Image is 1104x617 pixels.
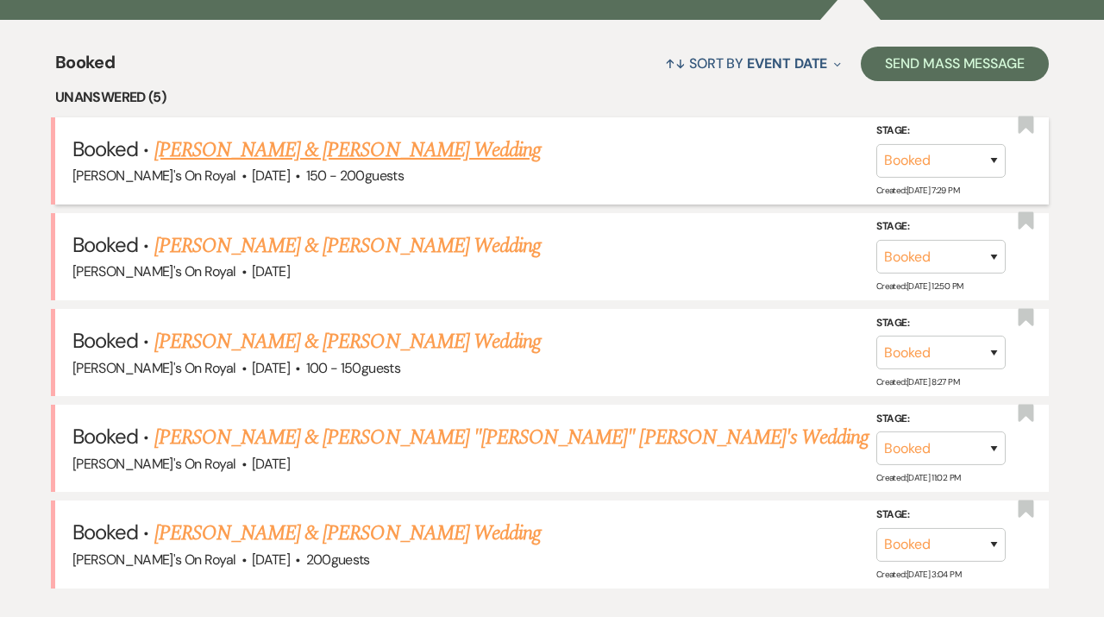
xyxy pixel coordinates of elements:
[252,167,290,185] span: [DATE]
[876,217,1006,236] label: Stage:
[72,262,236,280] span: [PERSON_NAME]'s On Royal
[154,518,541,549] a: [PERSON_NAME] & [PERSON_NAME] Wedding
[876,410,1006,429] label: Stage:
[876,122,1006,141] label: Stage:
[306,359,400,377] span: 100 - 150 guests
[72,455,236,473] span: [PERSON_NAME]'s On Royal
[876,185,959,196] span: Created: [DATE] 7:29 PM
[876,569,961,580] span: Created: [DATE] 3:04 PM
[154,135,541,166] a: [PERSON_NAME] & [PERSON_NAME] Wedding
[876,506,1006,525] label: Stage:
[747,54,827,72] span: Event Date
[876,472,960,483] span: Created: [DATE] 11:02 PM
[72,167,236,185] span: [PERSON_NAME]'s On Royal
[154,230,541,261] a: [PERSON_NAME] & [PERSON_NAME] Wedding
[154,422,869,453] a: [PERSON_NAME] & [PERSON_NAME] "[PERSON_NAME]" [PERSON_NAME]'s Wedding
[55,86,1049,109] li: Unanswered (5)
[72,519,138,545] span: Booked
[252,262,290,280] span: [DATE]
[876,280,963,292] span: Created: [DATE] 12:50 PM
[252,551,290,569] span: [DATE]
[665,54,686,72] span: ↑↓
[252,359,290,377] span: [DATE]
[55,49,115,86] span: Booked
[154,326,541,357] a: [PERSON_NAME] & [PERSON_NAME] Wedding
[658,41,848,86] button: Sort By Event Date
[72,423,138,450] span: Booked
[72,359,236,377] span: [PERSON_NAME]'s On Royal
[252,455,290,473] span: [DATE]
[72,135,138,162] span: Booked
[72,551,236,569] span: [PERSON_NAME]'s On Royal
[306,167,404,185] span: 150 - 200 guests
[72,231,138,258] span: Booked
[72,327,138,354] span: Booked
[306,551,370,569] span: 200 guests
[876,314,1006,333] label: Stage:
[861,47,1049,81] button: Send Mass Message
[876,376,959,387] span: Created: [DATE] 8:27 PM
